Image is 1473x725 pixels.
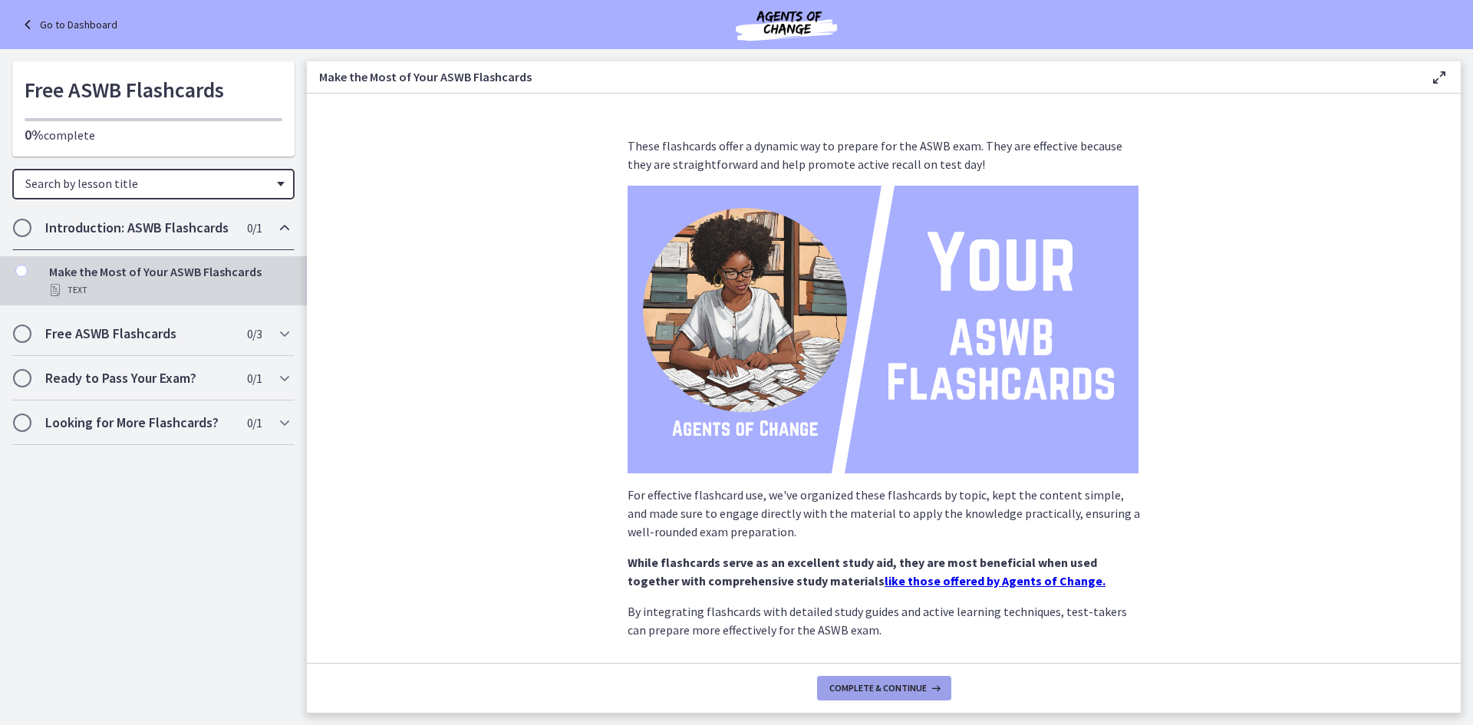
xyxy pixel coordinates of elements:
[829,682,927,694] span: Complete & continue
[319,68,1405,86] h3: Make the Most of Your ASWB Flashcards
[628,555,1097,588] strong: While flashcards serve as an excellent study aid, they are most beneficial when used together wit...
[49,281,288,299] div: Text
[45,369,232,387] h2: Ready to Pass Your Exam?
[12,169,295,199] div: Search by lesson title
[49,262,288,299] div: Make the Most of Your ASWB Flashcards
[45,219,232,237] h2: Introduction: ASWB Flashcards
[18,15,117,34] a: Go to Dashboard
[25,126,282,144] p: complete
[45,325,232,343] h2: Free ASWB Flashcards
[817,676,951,700] button: Complete & continue
[694,6,878,43] img: Agents of Change
[628,186,1139,473] img: Your_ASWB_Flashcards.png
[628,602,1140,639] p: By integrating flashcards with detailed study guides and active learning techniques, test-takers ...
[247,414,262,432] span: 0 / 1
[628,137,1140,173] p: These flashcards offer a dynamic way to prepare for the ASWB exam. They are effective because the...
[628,486,1140,541] p: For effective flashcard use, we've organized these flashcards by topic, kept the content simple, ...
[45,414,232,432] h2: Looking for More Flashcards?
[247,219,262,237] span: 0 / 1
[25,126,44,143] span: 0%
[25,176,269,191] span: Search by lesson title
[247,369,262,387] span: 0 / 1
[885,573,1106,588] a: like those offered by Agents of Change.
[247,325,262,343] span: 0 / 3
[25,74,282,106] h1: Free ASWB Flashcards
